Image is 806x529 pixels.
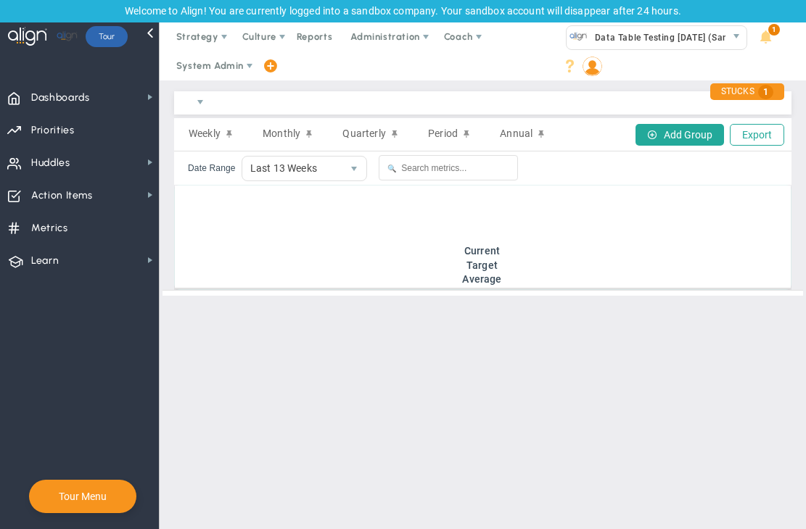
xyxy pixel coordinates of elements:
[242,31,276,42] span: Culture
[387,162,396,175] span: 🔍
[188,162,236,175] label: Date Range
[588,28,753,48] span: Data Table Testing [DATE] (Sandbox)
[31,213,68,243] span: Metrics
[242,157,342,180] span: Last 13 Weeks
[289,22,340,51] span: Reports
[379,155,518,180] input: Search metrics...
[31,83,90,113] span: Dashboards
[189,127,221,141] span: Weekly
[176,60,244,71] span: System Admin
[768,24,780,36] span: 1
[583,57,602,76] img: 64089.Person.photo
[186,244,779,258] div: Current
[710,83,784,100] div: STUCKS
[730,124,784,146] button: Export
[428,127,458,141] span: Period
[31,115,75,146] span: Priorities
[758,85,773,99] span: 1
[342,157,366,180] span: select
[725,26,747,49] span: select
[342,127,385,141] span: Quarterly
[186,272,779,286] div: Average
[636,124,724,146] button: Add Group
[188,90,213,114] span: select
[350,31,419,42] span: Administration
[754,22,777,51] li: Announcements
[569,28,588,46] img: 33593.Company.photo
[500,127,532,141] span: Annual
[559,51,581,80] li: Help & Frequently Asked Questions (FAQ)
[186,259,779,272] div: Target
[31,246,59,276] span: Learn
[54,490,111,503] button: Tour Menu
[31,180,93,211] span: Action Items
[444,31,473,42] span: Coach
[176,31,218,42] span: Strategy
[263,127,300,141] span: Monthly
[31,148,70,178] span: Huddles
